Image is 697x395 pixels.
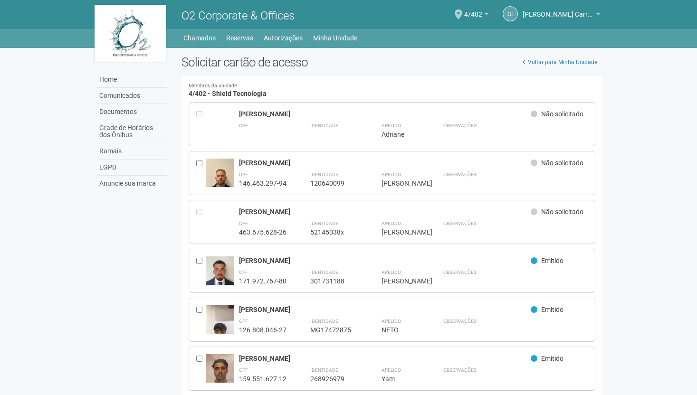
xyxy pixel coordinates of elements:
h4: 4/402 - Shield Tecnologia [189,84,596,97]
img: logo.jpg [95,5,166,62]
div: [PERSON_NAME] [382,228,420,236]
strong: Identidade [310,172,338,177]
small: Membros da unidade [189,84,596,89]
strong: CPF [239,319,248,324]
span: Não solicitado [541,208,583,216]
a: Autorizações [264,31,303,45]
strong: Apelido [382,123,401,128]
strong: Observações [443,123,477,128]
strong: Apelido [382,270,401,275]
span: 4/402 [464,1,482,18]
div: 159.551.627-12 [239,375,286,383]
span: Não solicitado [541,110,583,118]
div: Yam [382,375,420,383]
div: 52145038x [310,228,358,236]
img: user.jpg [206,256,234,294]
div: 301731188 [310,277,358,285]
strong: Identidade [310,221,338,226]
a: 4/402 [464,12,488,19]
h2: Solicitar cartão de acesso [181,55,603,69]
strong: Observações [443,172,477,177]
a: Chamados [183,31,216,45]
div: [PERSON_NAME] [239,110,531,118]
strong: Identidade [310,367,338,373]
strong: Identidade [310,123,338,128]
div: [PERSON_NAME] [382,277,420,285]
img: user.jpg [206,159,234,197]
strong: Apelido [382,319,401,324]
div: 146.463.297-94 [239,179,286,188]
div: [PERSON_NAME] [239,354,531,363]
a: LGPD [97,160,167,176]
img: user.jpg [206,305,234,356]
strong: Apelido [382,172,401,177]
span: Não solicitado [541,159,583,167]
span: Emitido [541,355,563,362]
div: 120640099 [310,179,358,188]
div: Adriane [382,130,420,139]
a: Grade de Horários dos Ônibus [97,120,167,143]
strong: CPF [239,221,248,226]
div: [PERSON_NAME] [382,179,420,188]
div: [PERSON_NAME] [239,207,531,216]
div: 463.675.628-26 [239,228,286,236]
strong: CPF [239,123,248,128]
a: Documentos [97,104,167,120]
div: [PERSON_NAME] [239,159,531,167]
a: Anuncie sua marca [97,176,167,191]
strong: Apelido [382,221,401,226]
strong: Identidade [310,270,338,275]
strong: Observações [443,367,477,373]
strong: Observações [443,221,477,226]
span: Emitido [541,306,563,313]
div: NETO [382,326,420,334]
span: Gabriel Lemos Carreira dos Reis [523,1,594,18]
a: Comunicados [97,88,167,104]
a: Ramais [97,143,167,160]
img: user.jpg [206,354,234,387]
a: [PERSON_NAME] Carreira dos Reis [523,12,600,19]
div: 126.808.046-27 [239,326,286,334]
strong: CPF [239,367,248,373]
a: Voltar para Minha Unidade [517,55,602,69]
div: 268926979 [310,375,358,383]
div: [PERSON_NAME] [239,305,531,314]
a: Minha Unidade [313,31,357,45]
span: Emitido [541,257,563,264]
a: Reservas [226,31,253,45]
strong: Observações [443,319,477,324]
strong: CPF [239,270,248,275]
strong: Observações [443,270,477,275]
strong: Apelido [382,367,401,373]
a: GL [503,6,518,21]
div: [PERSON_NAME] [239,256,531,265]
div: MG17472875 [310,326,358,334]
strong: Identidade [310,319,338,324]
span: O2 Corporate & Offices [181,9,295,22]
a: Home [97,72,167,88]
strong: CPF [239,172,248,177]
div: 171.972.767-80 [239,277,286,285]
